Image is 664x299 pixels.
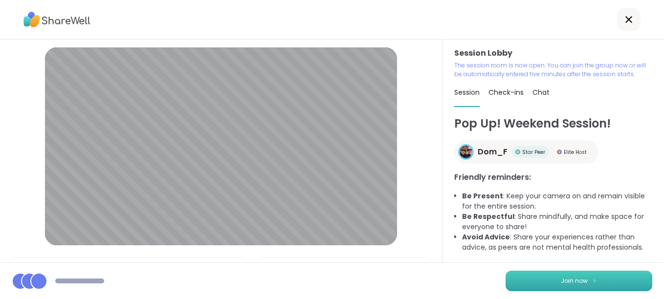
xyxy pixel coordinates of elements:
[557,149,562,154] img: Elite Host
[462,232,652,253] li: : Share your experiences rather than advice, as peers are not mental health professionals.
[460,146,472,158] img: Dom_F
[478,146,508,158] span: Dom_F
[454,140,598,164] a: Dom_FDom_FStar PeerStar PeerElite HostElite Host
[454,61,652,79] p: The session room is now open. You can join the group now or will be automatically entered five mi...
[462,212,514,221] b: Be Respectful
[462,212,652,232] li: : Share mindfully, and make space for everyone to share!
[462,191,503,201] b: Be Present
[462,191,652,212] li: : Keep your camera on and remain visible for the entire session.
[454,115,652,132] h1: Pop Up! Weekend Session!
[13,257,22,277] img: Microphone
[261,257,270,277] img: Camera
[515,149,520,154] img: Star Peer
[26,257,28,277] span: |
[274,257,276,277] span: |
[522,149,545,156] span: Star Peer
[592,278,598,283] img: ShareWell Logomark
[532,87,550,97] span: Chat
[488,87,524,97] span: Check-ins
[454,47,652,59] h3: Session Lobby
[506,271,652,291] button: Join now
[454,171,652,183] h3: Friendly reminders:
[561,277,588,285] span: Join now
[462,232,510,242] b: Avoid Advice
[454,87,480,97] span: Session
[564,149,587,156] span: Elite Host
[23,8,90,31] img: ShareWell Logo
